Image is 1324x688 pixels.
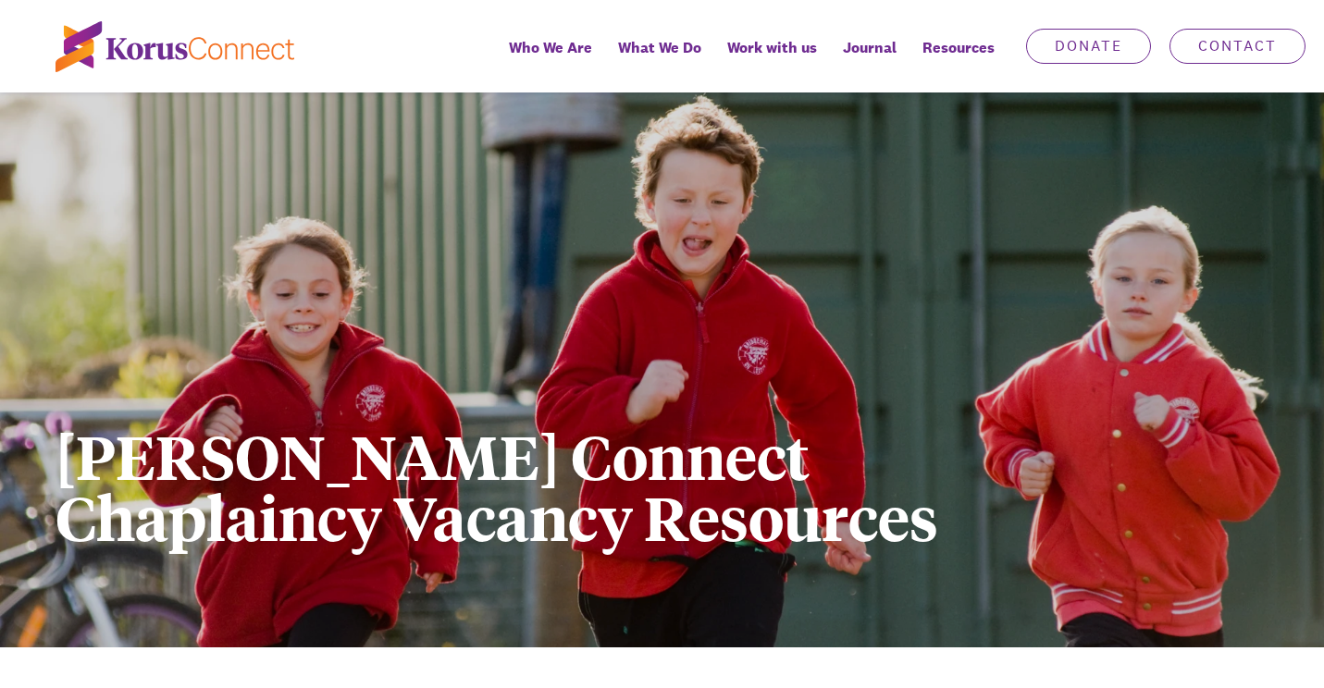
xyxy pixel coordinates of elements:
[56,425,959,547] h1: [PERSON_NAME] Connect Chaplaincy Vacancy Resources
[843,34,897,61] span: Journal
[618,34,701,61] span: What We Do
[1026,29,1151,64] a: Donate
[605,26,714,92] a: What We Do
[714,26,830,92] a: Work with us
[496,26,605,92] a: Who We Are
[909,26,1008,92] div: Resources
[727,34,817,61] span: Work with us
[1169,29,1305,64] a: Contact
[509,34,592,61] span: Who We Are
[56,21,294,72] img: korus-connect%2Fc5177985-88d5-491d-9cd7-4a1febad1357_logo.svg
[830,26,909,92] a: Journal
